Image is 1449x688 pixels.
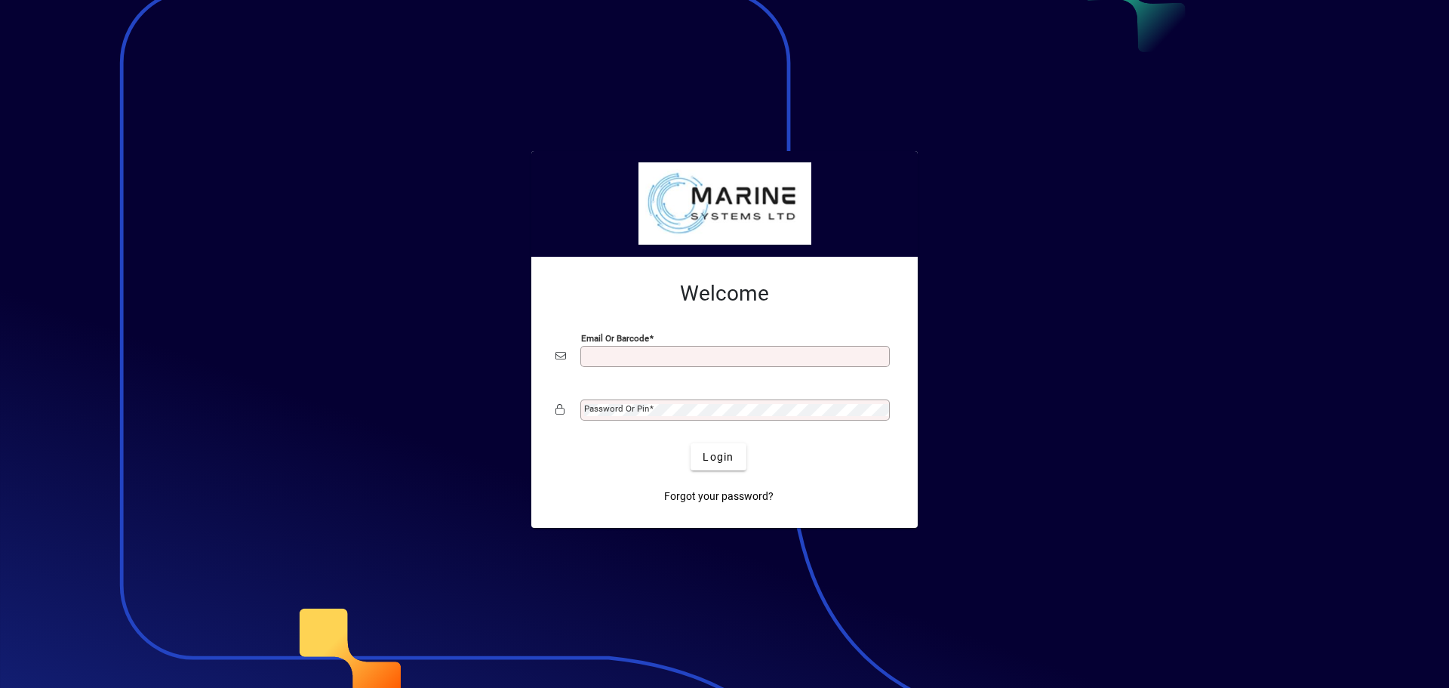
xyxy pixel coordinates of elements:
span: Login [703,449,734,465]
button: Login [691,443,746,470]
mat-label: Email or Barcode [581,333,649,344]
a: Forgot your password? [658,483,780,510]
mat-label: Password or Pin [584,403,649,414]
h2: Welcome [555,281,894,307]
span: Forgot your password? [664,489,774,504]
